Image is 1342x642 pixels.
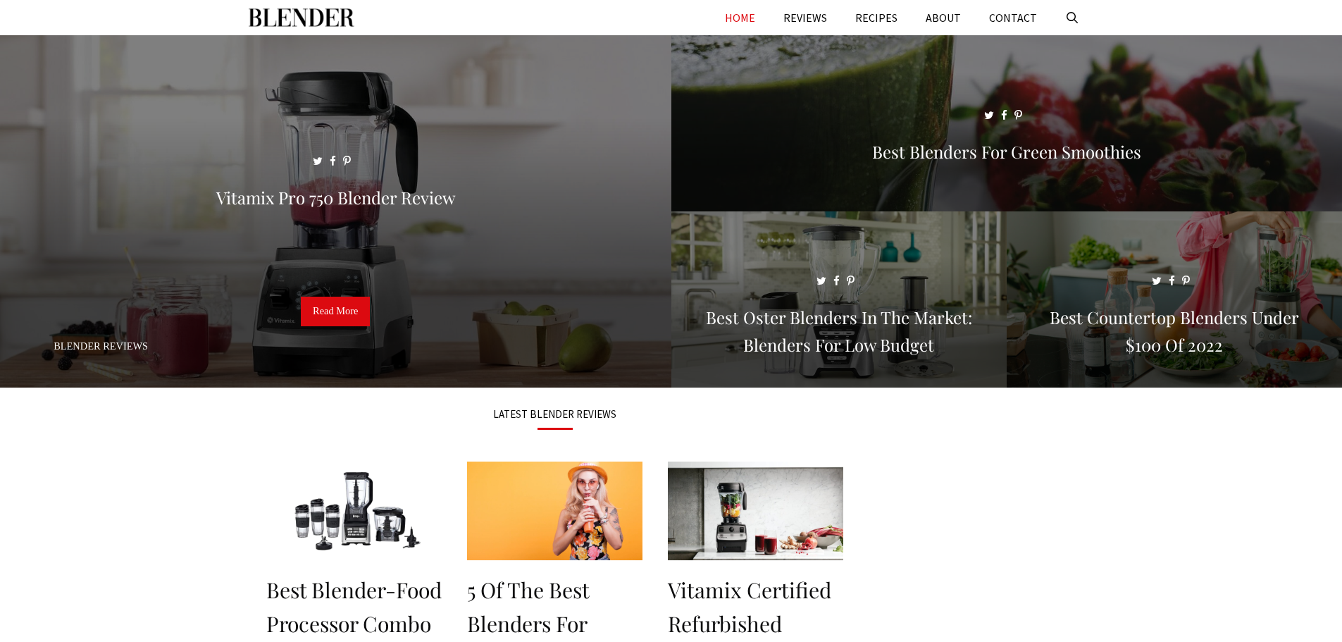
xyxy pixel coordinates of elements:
img: Vitamix Certified Refurbished Blenders – Are They Worth Considering? [668,462,843,560]
img: 5 of the Best Blenders for Crushing Ice and Frozen Foods [467,462,642,560]
a: Best Oster Blenders in the Market: Blenders for Low Budget [671,371,1007,385]
a: Read More [301,297,370,326]
h3: LATEST BLENDER REVIEWS [266,409,844,419]
a: Blender Reviews [54,340,148,352]
img: Best Blender-Food Processor Combo In 2022 [266,462,442,560]
a: Best Countertop Blenders Under $100 of 2022 [1007,371,1342,385]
